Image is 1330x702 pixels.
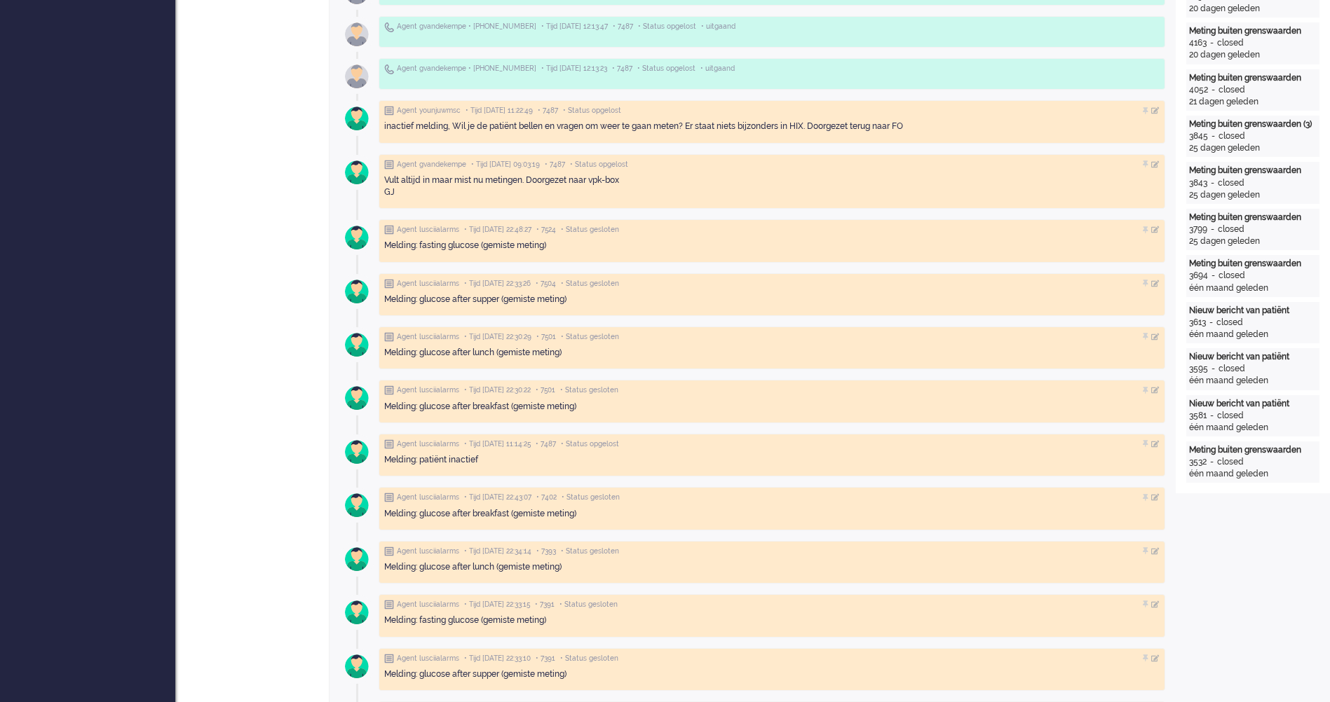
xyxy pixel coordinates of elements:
div: Meting buiten grenswaarden (3) [1189,118,1317,130]
div: - [1208,130,1219,142]
span: • Tijd [DATE] 22:30:22 [464,385,531,395]
div: - [1207,177,1218,189]
span: Agent lusciialarms [397,225,459,235]
div: 3843 [1189,177,1207,189]
div: één maand geleden [1189,282,1317,294]
div: Nieuw bericht van patiënt [1189,305,1317,317]
div: Melding: glucose after breakfast (gemiste meting) [384,401,1160,413]
div: Melding: fasting glucose (gemiste meting) [384,240,1160,252]
span: • 7487 [613,22,633,32]
span: • Tijd [DATE] 12:13:23 [541,64,607,74]
span: • Tijd [DATE] 11:22:49 [466,106,533,116]
img: avatar [339,17,374,52]
div: 20 dagen geleden [1189,3,1317,15]
span: • Tijd [DATE] 11:14:25 [464,439,531,449]
span: • Tijd [DATE] 22:48:27 [464,225,531,235]
div: 3845 [1189,130,1208,142]
div: closed [1219,363,1245,375]
img: ic_note_grey.svg [384,106,394,116]
span: • uitgaand [700,64,735,74]
span: • 7391 [535,600,555,610]
div: Meting buiten grenswaarden [1189,72,1317,84]
img: ic_note_grey.svg [384,279,394,289]
span: Agent lusciialarms [397,493,459,502]
div: Vult altijd in maar mist nu metingen. Doorgezet naar vpk-box GJ [384,174,1160,198]
img: avatar [339,59,374,94]
div: 3581 [1189,410,1207,422]
img: ic_note_grey.svg [384,439,394,449]
img: ic_note_grey.svg [384,654,394,663]
div: Meting buiten grenswaarden [1189,212,1317,223]
span: • Tijd [DATE] 22:33:26 [464,279,531,289]
div: Melding: glucose after supper (gemiste meting) [384,294,1160,305]
div: 20 dagen geleden [1189,49,1317,61]
span: Agent lusciialarms [397,546,459,556]
div: closed [1216,317,1243,329]
span: • 7487 [545,160,565,170]
div: Melding: patiënt inactief [384,454,1160,466]
div: 25 dagen geleden [1189,235,1317,247]
img: avatar [339,488,374,523]
div: 4052 [1189,84,1208,96]
img: ic_note_grey.svg [384,385,394,395]
span: • uitgaand [701,22,735,32]
div: één maand geleden [1189,375,1317,387]
span: • Status gesloten [561,279,619,289]
div: closed [1218,177,1244,189]
div: één maand geleden [1189,329,1317,340]
div: closed [1219,84,1245,96]
div: Meting buiten grenswaarden [1189,165,1317,177]
span: Agent lusciialarms [397,439,459,449]
img: avatar [339,380,374,415]
div: closed [1217,37,1244,49]
span: • Tijd [DATE] 22:33:10 [464,654,531,663]
div: closed [1219,130,1245,142]
div: Nieuw bericht van patiënt [1189,351,1317,363]
div: 3532 [1189,456,1207,468]
img: ic_note_grey.svg [384,160,394,170]
span: • Status gesloten [559,600,618,610]
span: • Status opgelost [563,106,621,116]
body: Rich Text Area. Press ALT-0 for help. [6,6,818,30]
span: Agent lusciialarms [397,385,459,395]
div: 25 dagen geleden [1189,142,1317,154]
span: • Tijd [DATE] 22:43:07 [464,493,531,502]
img: avatar [339,649,374,684]
img: avatar [339,220,374,255]
span: • 7393 [536,546,556,556]
span: • 7487 [538,106,558,116]
img: ic_note_grey.svg [384,546,394,556]
div: - [1208,84,1219,96]
div: - [1207,456,1217,468]
span: Agent lusciialarms [397,600,459,610]
span: Agent lusciialarms [397,654,459,663]
div: Melding: glucose after lunch (gemiste meting) [384,561,1160,573]
span: • Status gesloten [561,546,619,556]
img: avatar [339,155,374,190]
img: ic_note_grey.svg [384,332,394,342]
span: • Tijd [DATE] 22:30:29 [464,332,531,342]
div: - [1207,37,1217,49]
span: • Status gesloten [561,332,619,342]
span: • 7487 [536,439,556,449]
img: avatar [339,434,374,469]
span: • Status opgelost [570,160,628,170]
img: avatar [339,542,374,577]
span: Agent lusciialarms [397,332,459,342]
img: avatar [339,595,374,630]
div: - [1206,317,1216,329]
div: 25 dagen geleden [1189,189,1317,201]
div: closed [1217,410,1244,422]
span: Agent gvandekempe [397,160,466,170]
img: ic_telephone_grey.svg [384,22,394,32]
span: • 7504 [536,279,556,289]
img: ic_note_grey.svg [384,600,394,610]
div: - [1208,363,1219,375]
div: Meting buiten grenswaarden [1189,444,1317,456]
span: • 7487 [612,64,632,74]
span: • Status gesloten [561,225,619,235]
span: • Status gesloten [560,654,618,663]
div: 3799 [1189,223,1207,235]
img: avatar [339,274,374,309]
span: • Tijd [DATE] 22:33:15 [464,600,530,610]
